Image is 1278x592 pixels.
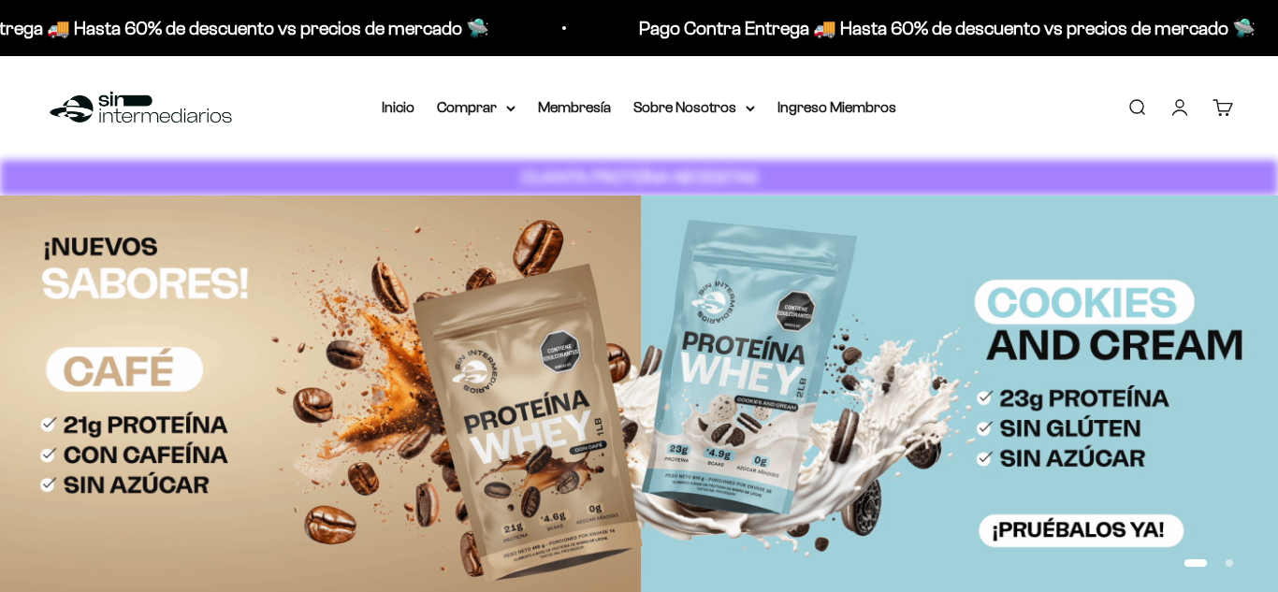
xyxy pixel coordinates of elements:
[633,95,755,120] summary: Sobre Nosotros
[382,99,414,115] a: Inicio
[437,95,516,120] summary: Comprar
[777,99,896,115] a: Ingreso Miembros
[538,99,611,115] a: Membresía
[521,167,758,187] strong: CUANTA PROTEÍNA NECESITAS
[639,13,1256,43] p: Pago Contra Entrega 🚚 Hasta 60% de descuento vs precios de mercado 🛸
